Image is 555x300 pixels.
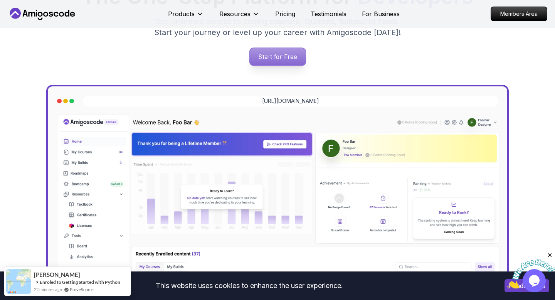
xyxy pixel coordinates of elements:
button: Accept cookies [505,279,549,292]
button: Products [168,9,204,25]
p: Products [168,9,195,19]
a: Members Area [491,7,547,21]
a: For Business [362,9,400,19]
p: Resources [219,9,251,19]
span: [PERSON_NAME] [34,271,80,278]
a: Enroled to Getting Started with Python [40,279,120,285]
a: ProveSource [70,286,94,293]
span: -> [34,279,39,285]
a: Testimonials [311,9,346,19]
a: Start for Free [249,47,306,66]
a: Pricing [275,9,295,19]
span: 22 minutes ago [34,286,62,293]
a: [URL][DOMAIN_NAME] [262,97,319,105]
div: This website uses cookies to enhance the user experience. [6,277,493,294]
p: Start for Free [249,48,305,66]
button: Resources [219,9,260,25]
img: provesource social proof notification image [6,269,31,294]
p: Members Area [491,7,547,21]
iframe: chat widget [507,252,555,288]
